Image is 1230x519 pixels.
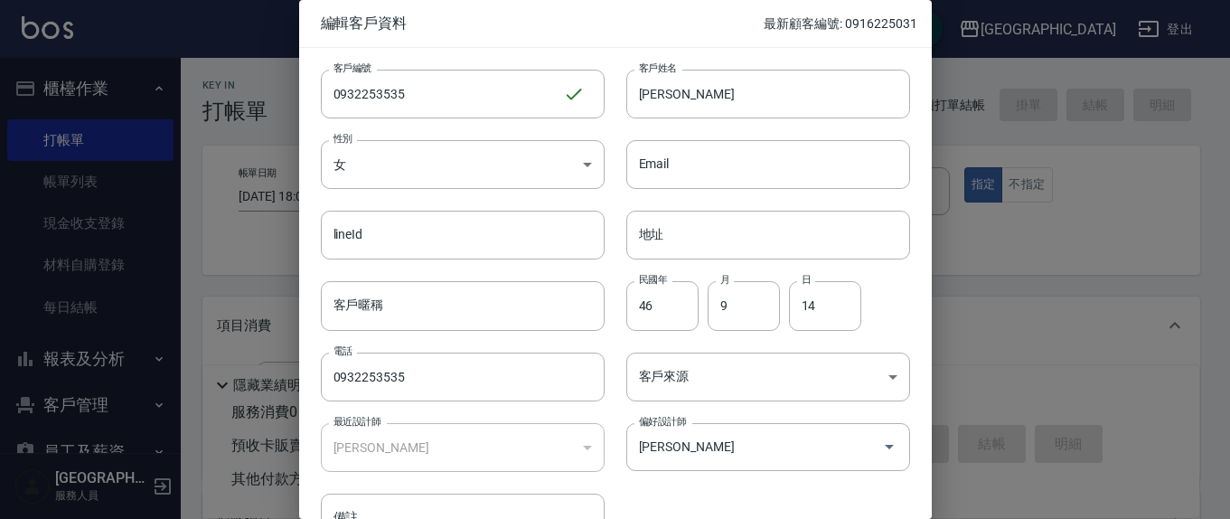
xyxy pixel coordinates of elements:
[639,273,667,287] label: 民國年
[639,415,686,429] label: 偏好設計師
[321,423,605,472] div: [PERSON_NAME]
[333,61,371,75] label: 客戶編號
[333,132,352,146] label: 性別
[639,61,677,75] label: 客戶姓名
[321,14,765,33] span: 編輯客戶資料
[875,432,904,461] button: Open
[333,344,352,358] label: 電話
[333,415,380,429] label: 最近設計師
[321,140,605,189] div: 女
[802,273,811,287] label: 日
[720,273,729,287] label: 月
[764,14,916,33] p: 最新顧客編號: 0916225031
